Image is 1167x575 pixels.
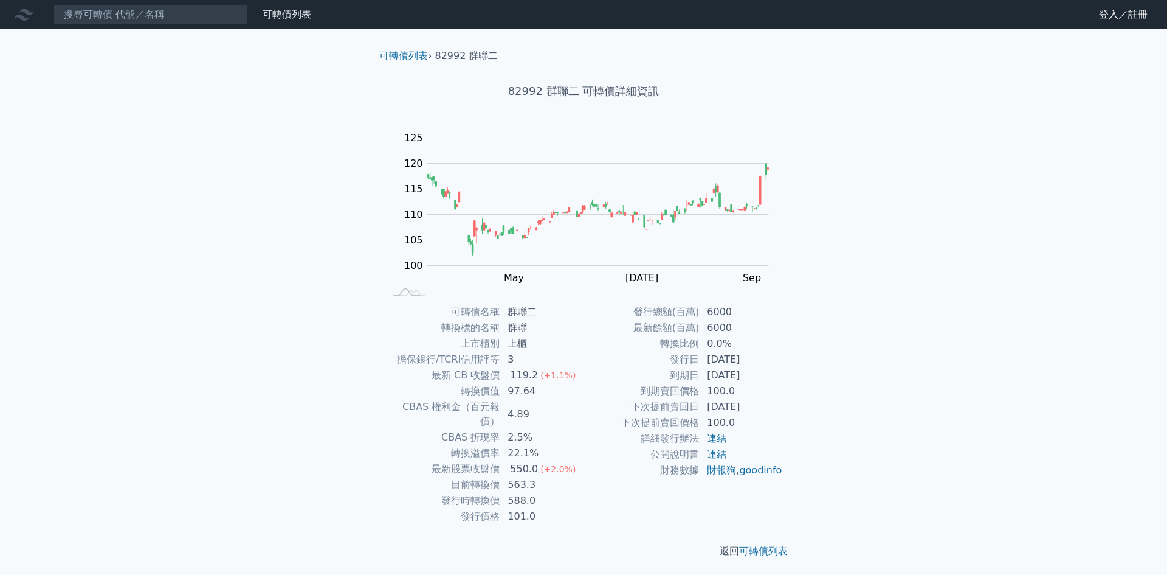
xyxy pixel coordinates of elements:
[508,368,540,383] div: 119.2
[500,320,583,336] td: 群聯
[700,383,783,399] td: 100.0
[435,49,498,63] li: 82992 群聯二
[583,415,700,431] td: 下次提前賣回價格
[707,464,736,476] a: 財報狗
[404,158,423,169] tspan: 120
[370,544,797,559] p: 返回
[743,272,761,284] tspan: Sep
[384,304,500,320] td: 可轉債名稱
[404,209,423,220] tspan: 110
[384,320,500,336] td: 轉換標的名稱
[540,371,576,380] span: (+1.1%)
[707,448,726,460] a: 連結
[53,4,248,25] input: 搜尋可轉債 代號／名稱
[384,430,500,445] td: CBAS 折現率
[540,464,576,474] span: (+2.0%)
[583,399,700,415] td: 下次提前賣回日
[508,462,540,476] div: 550.0
[583,431,700,447] td: 詳細發行辦法
[384,336,500,352] td: 上市櫃別
[500,445,583,461] td: 22.1%
[707,433,726,444] a: 連結
[384,461,500,477] td: 最新股票收盤價
[700,336,783,352] td: 0.0%
[500,430,583,445] td: 2.5%
[700,320,783,336] td: 6000
[583,383,700,399] td: 到期賣回價格
[583,304,700,320] td: 發行總額(百萬)
[384,477,500,493] td: 目前轉換價
[500,493,583,509] td: 588.0
[384,383,500,399] td: 轉換價值
[404,234,423,246] tspan: 105
[384,368,500,383] td: 最新 CB 收盤價
[500,336,583,352] td: 上櫃
[700,304,783,320] td: 6000
[263,9,311,20] a: 可轉債列表
[384,399,500,430] td: CBAS 權利金（百元報價）
[398,132,787,284] g: Chart
[384,493,500,509] td: 發行時轉換價
[500,477,583,493] td: 563.3
[1089,5,1157,24] a: 登入／註冊
[500,509,583,524] td: 101.0
[504,272,524,284] tspan: May
[500,399,583,430] td: 4.89
[583,447,700,462] td: 公開說明書
[427,164,768,256] g: Series
[384,352,500,368] td: 擔保銀行/TCRI信用評等
[583,368,700,383] td: 到期日
[384,445,500,461] td: 轉換溢價率
[379,50,428,61] a: 可轉債列表
[500,304,583,320] td: 群聯二
[739,464,782,476] a: goodinfo
[500,383,583,399] td: 97.64
[384,509,500,524] td: 發行價格
[379,49,432,63] li: ›
[625,272,658,284] tspan: [DATE]
[700,352,783,368] td: [DATE]
[700,462,783,478] td: ,
[583,352,700,368] td: 發行日
[583,336,700,352] td: 轉換比例
[404,132,423,144] tspan: 125
[404,183,423,195] tspan: 115
[404,260,423,271] tspan: 100
[583,320,700,336] td: 最新餘額(百萬)
[583,462,700,478] td: 財務數據
[500,352,583,368] td: 3
[700,368,783,383] td: [DATE]
[700,399,783,415] td: [DATE]
[370,83,797,100] h1: 82992 群聯二 可轉債詳細資訊
[739,545,788,557] a: 可轉債列表
[700,415,783,431] td: 100.0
